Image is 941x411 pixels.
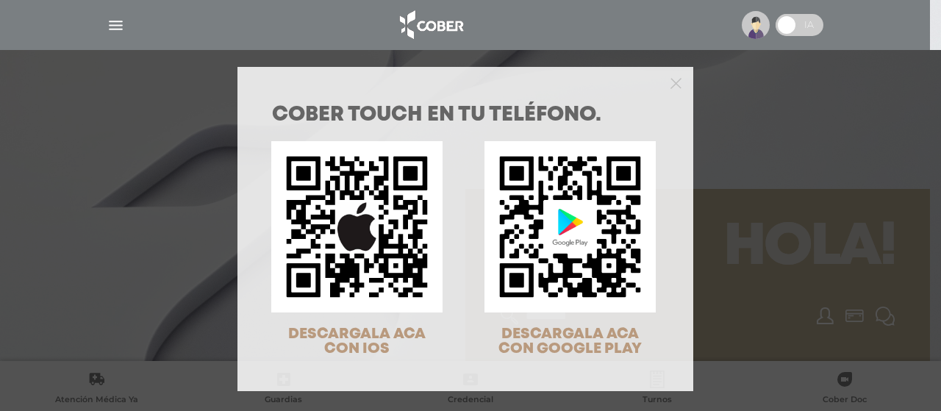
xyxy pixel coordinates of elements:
[271,141,443,312] img: qr-code
[484,141,656,312] img: qr-code
[272,105,659,126] h1: COBER TOUCH en tu teléfono.
[498,327,642,356] span: DESCARGALA ACA CON GOOGLE PLAY
[670,76,681,89] button: Close
[288,327,426,356] span: DESCARGALA ACA CON IOS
